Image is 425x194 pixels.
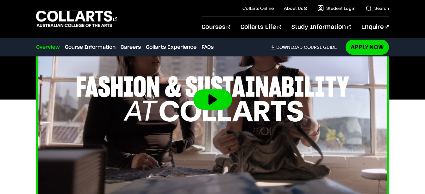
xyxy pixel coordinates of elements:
a: Collarts Life [241,17,281,38]
a: Courses [202,17,230,38]
a: Course Information [65,43,116,51]
a: Enquire [361,17,389,38]
a: DownloadCourse Guide [271,44,342,50]
a: Search [366,5,389,11]
a: Overview [36,43,60,51]
a: About Us [284,5,307,11]
div: Go to homepage [36,10,117,28]
a: Student Login [317,5,355,11]
a: Collarts Online [242,5,274,11]
a: Collarts Experience [146,43,197,51]
a: Apply Now [346,40,389,55]
a: Careers [121,43,141,51]
span: Download [276,44,303,50]
a: FAQs [202,43,214,51]
a: Study Information [291,17,351,38]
